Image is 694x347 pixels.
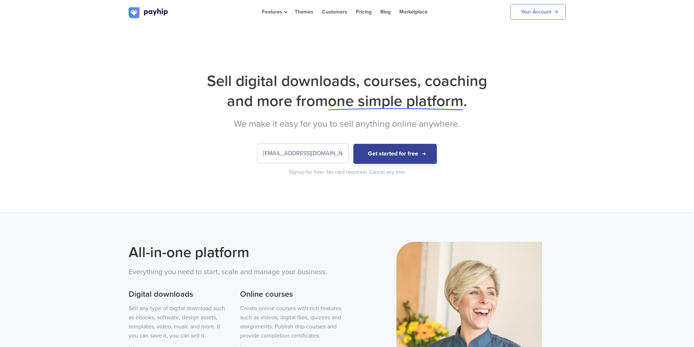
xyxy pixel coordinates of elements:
[262,9,286,15] span: Features
[129,71,566,111] h1: Sell digital downloads, courses, coaching and more from
[369,169,405,176] div: Cancel any time
[129,289,230,300] h3: Digital downloads
[129,118,566,129] h2: We make it easy for you to sell anything online anywhere.
[289,169,325,176] div: Signup for free
[323,169,325,175] span: •
[129,267,342,278] p: Everything you need to start, scale and manage your business.
[510,4,566,20] a: Your Account
[129,242,342,263] h2: All-in-one platform
[353,144,437,164] button: Get started for free
[257,144,348,163] input: Enter your email address
[240,289,341,300] h3: Online courses
[129,304,230,340] p: Sell any type of digital download such as ebooks, software, design assets, templates, video, musi...
[365,169,367,175] span: •
[328,92,463,110] span: one simple platform
[240,304,341,340] p: Create online courses with rich features such as videos, digital files, quizzes and assignments. ...
[129,7,169,18] img: logo.svg
[327,169,368,176] div: No card required
[463,92,467,110] span: .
